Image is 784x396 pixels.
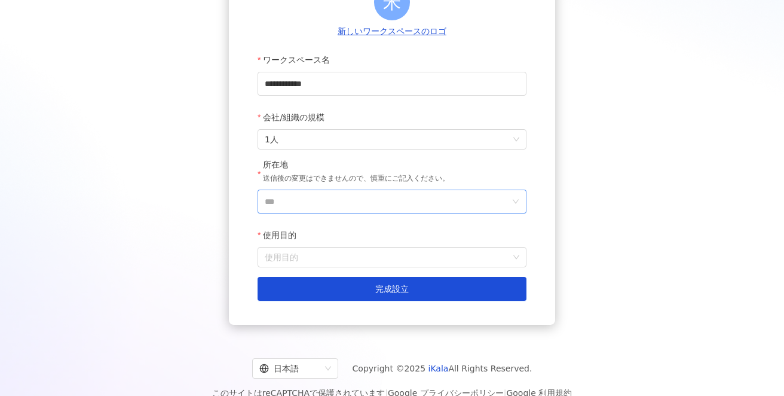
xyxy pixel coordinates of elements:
[428,364,449,373] a: iKala
[334,25,450,38] button: 新しいワークスペースのロゴ
[258,105,333,129] label: 会社/組織の規模
[263,173,449,185] p: 送信後の変更はできませんので、慎重にご記入ください。
[353,361,532,376] span: Copyright © 2025 All Rights Reserved.
[258,223,305,247] label: 使用目的
[263,159,449,171] div: 所在地
[258,48,339,72] label: ワークスペース名
[258,72,526,96] input: ワークスペース名
[375,284,409,294] span: 完成設立
[259,359,320,378] div: 日本語
[512,198,519,205] span: down
[258,277,526,301] button: 完成設立
[265,130,519,149] span: 1人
